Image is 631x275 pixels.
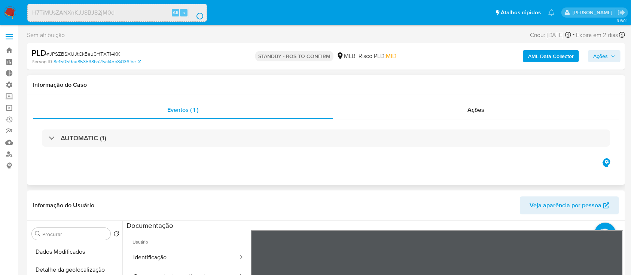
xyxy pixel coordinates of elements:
[173,9,179,16] span: Alt
[528,50,574,62] b: AML Data Collector
[27,31,65,39] span: Sem atribuição
[576,31,618,39] span: Expira em 2 dias
[61,134,106,142] h3: AUTOMATIC (1)
[593,50,608,62] span: Ações
[42,129,610,147] div: AUTOMATIC (1)
[31,47,46,59] b: PLD
[501,9,541,16] span: Atalhos rápidos
[468,106,485,114] span: Ações
[28,8,207,18] input: Pesquise usuários ou casos...
[573,9,615,16] p: adriano.brito@mercadolivre.com
[548,9,555,16] a: Notificações
[35,231,41,237] button: Procurar
[31,58,52,65] b: Person ID
[33,81,619,89] h1: Informação do Caso
[573,30,574,40] span: -
[530,30,571,40] div: Criou: [DATE]
[520,196,619,214] button: Veja aparência por pessoa
[523,50,579,62] button: AML Data Collector
[183,9,185,16] span: s
[618,9,625,16] a: Sair
[29,243,122,261] button: Dados Modificados
[42,231,107,238] input: Procurar
[46,50,120,58] span: # JPSZBSXUJtCkEeu9HTXT14KK
[386,52,396,60] span: MID
[255,51,333,61] p: STANDBY - ROS TO CONFIRM
[530,196,601,214] span: Veja aparência por pessoa
[113,231,119,239] button: Retornar ao pedido padrão
[359,52,396,60] span: Risco PLD:
[54,58,141,65] a: 8e15059aa853538ba25af45b84136fbe
[168,106,199,114] span: Eventos ( 1 )
[33,202,94,209] h1: Informação do Usuário
[588,50,621,62] button: Ações
[189,7,204,18] button: search-icon
[336,52,356,60] div: MLB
